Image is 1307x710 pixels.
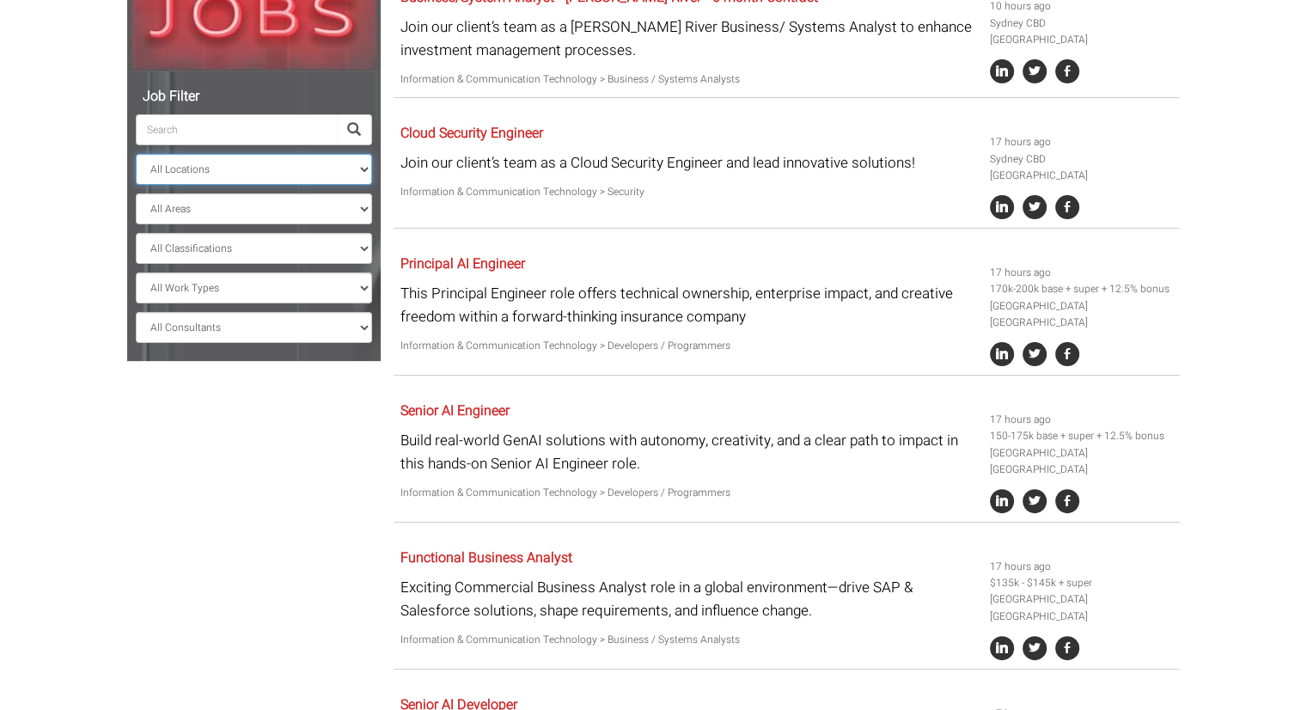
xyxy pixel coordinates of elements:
p: Build real-world GenAI solutions with autonomy, creativity, and a clear path to impact in this ha... [400,429,977,475]
p: This Principal Engineer role offers technical ownership, enterprise impact, and creative freedom ... [400,282,977,328]
li: $135k - $145k + super [990,575,1174,591]
input: Search [136,114,337,145]
p: Information & Communication Technology > Business / Systems Analysts [400,632,977,648]
a: Cloud Security Engineer [400,123,543,144]
p: Information & Communication Technology > Business / Systems Analysts [400,71,977,88]
li: 17 hours ago [990,412,1174,428]
li: Sydney CBD [GEOGRAPHIC_DATA] [990,15,1174,48]
li: 17 hours ago [990,559,1174,575]
a: Principal AI Engineer [400,254,525,274]
li: Sydney CBD [GEOGRAPHIC_DATA] [990,151,1174,184]
li: 17 hours ago [990,265,1174,281]
li: 170k-200k base + super + 12.5% bonus [990,281,1174,297]
a: Functional Business Analyst [400,548,572,568]
p: Information & Communication Technology > Security [400,184,977,200]
p: Information & Communication Technology > Developers / Programmers [400,338,977,354]
p: Join our client’s team as a [PERSON_NAME] River Business/ Systems Analyst to enhance investment m... [400,15,977,62]
li: [GEOGRAPHIC_DATA] [GEOGRAPHIC_DATA] [990,445,1174,478]
li: [GEOGRAPHIC_DATA] [GEOGRAPHIC_DATA] [990,298,1174,331]
p: Join our client’s team as a Cloud Security Engineer and lead innovative solutions! [400,151,977,174]
p: Exciting Commercial Business Analyst role in a global environment—drive SAP & Salesforce solution... [400,576,977,622]
p: Information & Communication Technology > Developers / Programmers [400,485,977,501]
li: 17 hours ago [990,134,1174,150]
li: 150-175k base + super + 12.5% bonus [990,428,1174,444]
h5: Job Filter [136,89,372,105]
a: Senior AI Engineer [400,401,510,421]
li: [GEOGRAPHIC_DATA] [GEOGRAPHIC_DATA] [990,591,1174,624]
